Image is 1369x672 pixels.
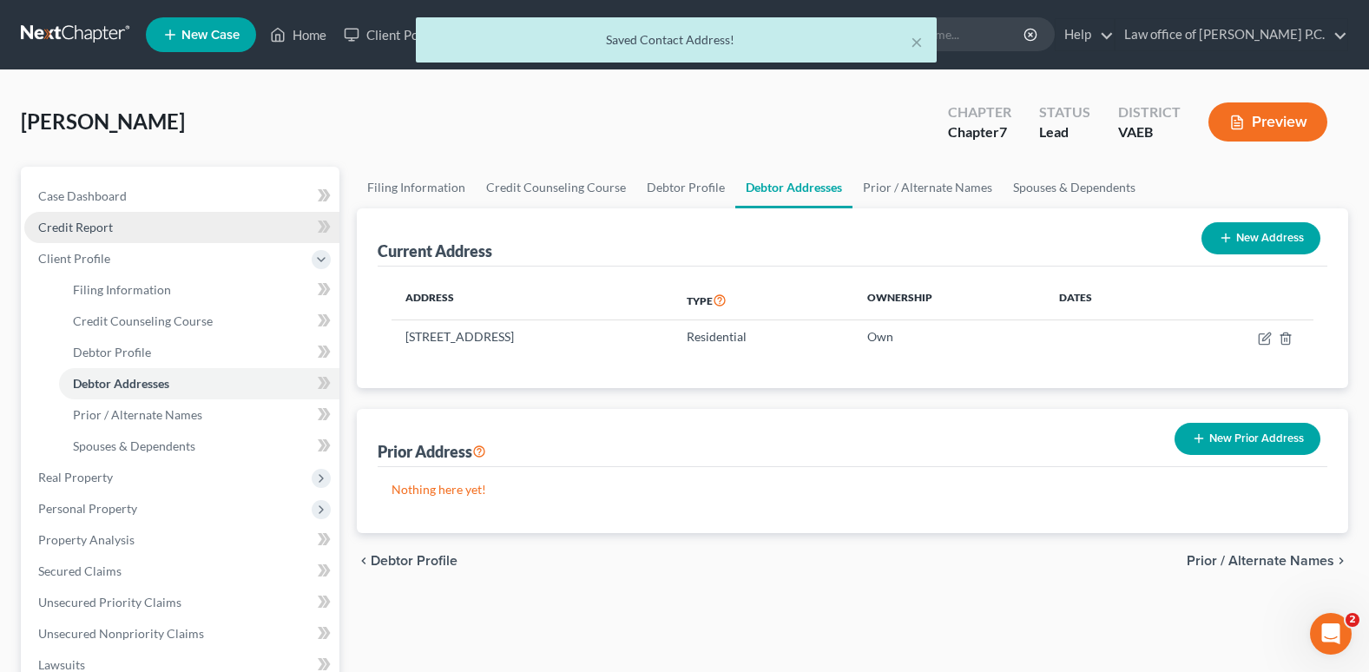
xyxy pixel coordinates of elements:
[59,399,339,431] a: Prior / Alternate Names
[1039,122,1090,142] div: Lead
[73,345,151,359] span: Debtor Profile
[476,167,636,208] a: Credit Counseling Course
[38,595,181,609] span: Unsecured Priority Claims
[392,320,673,353] td: [STREET_ADDRESS]
[378,240,492,261] div: Current Address
[1310,613,1352,655] iframe: Intercom live chat
[38,532,135,547] span: Property Analysis
[392,481,1313,498] p: Nothing here yet!
[1208,102,1327,142] button: Preview
[38,220,113,234] span: Credit Report
[853,320,1045,353] td: Own
[1334,554,1348,568] i: chevron_right
[852,167,1003,208] a: Prior / Alternate Names
[911,31,923,52] button: ×
[1346,613,1359,627] span: 2
[73,282,171,297] span: Filing Information
[948,122,1011,142] div: Chapter
[1201,222,1320,254] button: New Address
[38,470,113,484] span: Real Property
[38,657,85,672] span: Lawsuits
[948,102,1011,122] div: Chapter
[1118,122,1181,142] div: VAEB
[38,626,204,641] span: Unsecured Nonpriority Claims
[73,313,213,328] span: Credit Counseling Course
[38,563,122,578] span: Secured Claims
[24,587,339,618] a: Unsecured Priority Claims
[21,109,185,134] span: [PERSON_NAME]
[59,368,339,399] a: Debtor Addresses
[1045,280,1170,320] th: Dates
[38,501,137,516] span: Personal Property
[59,337,339,368] a: Debtor Profile
[999,123,1007,140] span: 7
[430,31,923,49] div: Saved Contact Address!
[24,524,339,556] a: Property Analysis
[24,556,339,587] a: Secured Claims
[38,188,127,203] span: Case Dashboard
[1003,167,1146,208] a: Spouses & Dependents
[1187,554,1348,568] button: Prior / Alternate Names chevron_right
[73,376,169,391] span: Debtor Addresses
[357,167,476,208] a: Filing Information
[1175,423,1320,455] button: New Prior Address
[38,251,110,266] span: Client Profile
[59,431,339,462] a: Spouses & Dependents
[371,554,457,568] span: Debtor Profile
[378,441,486,462] div: Prior Address
[24,181,339,212] a: Case Dashboard
[853,280,1045,320] th: Ownership
[24,212,339,243] a: Credit Report
[1187,554,1334,568] span: Prior / Alternate Names
[392,280,673,320] th: Address
[24,618,339,649] a: Unsecured Nonpriority Claims
[73,407,202,422] span: Prior / Alternate Names
[59,306,339,337] a: Credit Counseling Course
[1118,102,1181,122] div: District
[636,167,735,208] a: Debtor Profile
[59,274,339,306] a: Filing Information
[357,554,371,568] i: chevron_left
[73,438,195,453] span: Spouses & Dependents
[1039,102,1090,122] div: Status
[735,167,852,208] a: Debtor Addresses
[673,320,853,353] td: Residential
[357,554,457,568] button: chevron_left Debtor Profile
[673,280,853,320] th: Type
